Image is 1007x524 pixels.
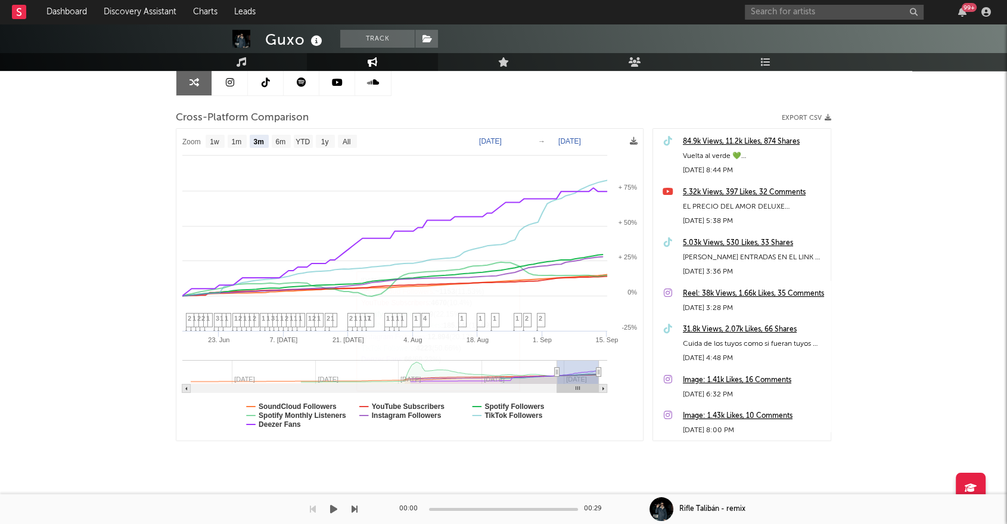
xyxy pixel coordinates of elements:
[683,185,825,200] a: 5.32k Views, 397 Likes, 32 Comments
[683,214,825,228] div: [DATE] 5:38 PM
[515,315,519,322] span: 1
[299,315,302,322] span: 1
[312,315,316,322] span: 2
[349,315,353,322] span: 2
[332,336,364,343] text: 21. [DATE]
[176,111,309,125] span: Cross-Platform Comparison
[683,149,825,163] div: Vuelta al verde 💚 #ElPrecioDelAmorDELUXE a la vuelta de la esquina 💋 #foryou #musica #trabajo #poco
[423,315,427,322] span: 4
[538,137,545,145] text: →
[294,315,297,322] span: 1
[386,315,390,322] span: 1
[210,138,219,146] text: 1w
[265,30,325,49] div: Guxo
[253,138,263,146] text: 3m
[296,138,310,146] text: YTD
[259,411,346,420] text: Spotify Monthly Listeners
[539,315,542,322] span: 2
[683,409,825,423] a: Image: 1.43k Likes, 10 Comments
[290,315,293,322] span: 1
[253,315,256,322] span: 2
[683,265,825,279] div: [DATE] 3:36 PM
[231,138,241,146] text: 1m
[372,411,442,420] text: Instagram Followers
[248,315,251,322] span: 1
[340,30,415,48] button: Track
[683,287,825,301] a: Reel: 38k Views, 1.66k Likes, 35 Comments
[584,502,608,516] div: 00:29
[243,315,247,322] span: 1
[958,7,966,17] button: 99+
[182,138,201,146] text: Zoom
[354,315,358,322] span: 1
[234,315,238,322] span: 1
[478,315,482,322] span: 1
[275,138,285,146] text: 6m
[308,315,312,322] span: 1
[683,250,825,265] div: [PERSON_NAME] ENTRADAS EN EL LINK DE MI BIO 🎶💋💋
[197,315,201,322] span: 2
[391,315,394,322] span: 1
[359,315,362,322] span: 1
[533,336,552,343] text: 1. Sep
[396,315,399,322] span: 1
[317,315,321,322] span: 1
[259,420,301,429] text: Deezer Fans
[275,315,279,322] span: 1
[595,336,618,343] text: 15. Sep
[216,315,219,322] span: 3
[269,336,297,343] text: 7. [DATE]
[525,315,529,322] span: 2
[683,337,825,351] div: Cuida de los tuyos como si fueran tuyos ❤️ #gracias #riverland
[558,137,581,145] text: [DATE]
[403,336,422,343] text: 4. Aug
[208,336,229,343] text: 23. Jun
[262,315,265,322] span: 1
[679,504,745,514] div: Rifle Talibán - remix
[467,336,489,343] text: 18. Aug
[343,138,350,146] text: All
[493,315,496,322] span: 1
[683,163,825,178] div: [DATE] 8:44 PM
[460,315,464,322] span: 1
[745,5,924,20] input: Search for artists
[201,315,205,322] span: 2
[399,502,423,516] div: 00:00
[414,315,418,322] span: 1
[683,387,825,402] div: [DATE] 6:32 PM
[220,315,223,322] span: 1
[683,351,825,365] div: [DATE] 4:48 PM
[363,315,371,322] span: 17
[280,315,284,322] span: 1
[627,289,637,296] text: 0%
[683,200,825,214] div: EL PRECIO DEL AMOR DELUXE PRONTIKO...
[619,184,638,191] text: + 75%
[683,323,825,337] a: 31.8k Views, 2.07k Likes, 66 Shares
[238,315,242,322] span: 2
[683,301,825,315] div: [DATE] 3:28 PM
[188,315,191,322] span: 2
[621,324,637,331] text: -25%
[225,315,228,322] span: 1
[206,315,210,322] span: 1
[331,315,334,322] span: 1
[271,315,275,322] span: 3
[479,137,502,145] text: [DATE]
[192,315,196,322] span: 1
[484,411,542,420] text: TikTok Followers
[683,236,825,250] a: 5.03k Views, 530 Likes, 33 Shares
[683,373,825,387] a: Image: 1.41k Likes, 16 Comments
[400,315,404,322] span: 1
[321,138,329,146] text: 1y
[683,135,825,149] a: 84.9k Views, 11.2k Likes, 874 Shares
[327,315,330,322] span: 2
[484,402,544,411] text: Spotify Followers
[619,219,638,226] text: + 50%
[372,402,445,411] text: YouTube Subscribers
